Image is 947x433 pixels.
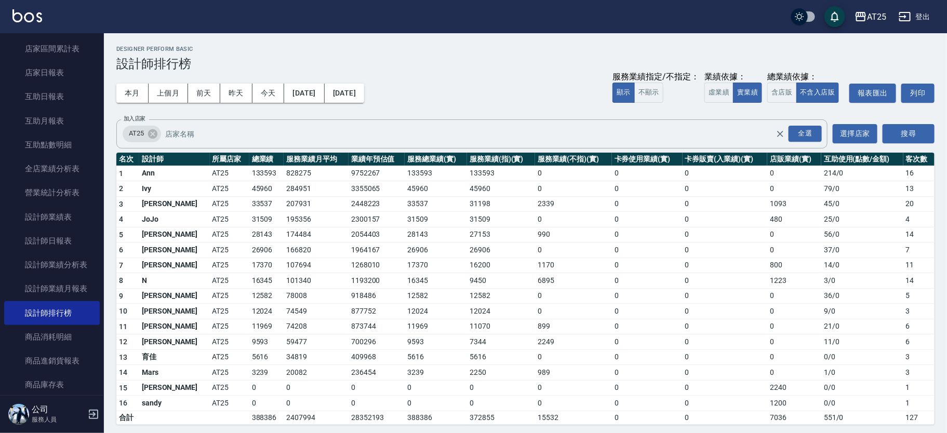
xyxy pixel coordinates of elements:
td: [PERSON_NAME] [139,288,210,304]
td: 990 [535,227,611,242]
td: 0 [405,380,467,396]
span: 14 [119,368,128,376]
td: 0 [612,304,683,319]
button: 顯示 [612,83,635,103]
h2: Designer Perform Basic [116,46,935,52]
th: 名次 [116,153,139,166]
td: 45960 [249,181,284,197]
td: 9752267 [349,166,405,181]
td: 918486 [349,288,405,304]
td: 0 [284,380,349,396]
a: 互助日報表 [4,85,100,109]
td: 166820 [284,242,349,258]
button: [DATE] [284,84,324,103]
td: 1 [903,396,935,411]
button: 不顯示 [634,83,663,103]
div: 總業績依據： [767,72,844,83]
td: [PERSON_NAME] [139,380,210,396]
td: 3 [903,365,935,381]
td: [PERSON_NAME] [139,242,210,258]
a: 設計師業績分析表 [4,253,100,277]
td: 74208 [284,319,349,334]
td: 0 [767,334,821,350]
td: 899 [535,319,611,334]
th: 店販業績(實) [767,153,821,166]
td: 0 [612,349,683,365]
div: 服務業績指定/不指定： [612,72,699,83]
span: 9 [119,292,123,300]
td: 9593 [249,334,284,350]
td: 0 [612,288,683,304]
td: 1964167 [349,242,405,258]
td: 0 [683,319,768,334]
td: 0 / 0 [821,349,903,365]
td: 0 [683,212,768,227]
td: 873744 [349,319,405,334]
td: 2250 [467,365,535,381]
td: 0 [612,334,683,350]
td: 409968 [349,349,405,365]
span: 11 [119,322,128,331]
button: 本月 [116,84,149,103]
td: 27153 [467,227,535,242]
td: AT25 [210,227,249,242]
td: 3239 [405,365,467,381]
td: 0 [683,166,768,181]
td: 0 [612,242,683,258]
td: 480 [767,212,821,227]
button: 搜尋 [883,124,935,143]
td: N [139,273,210,289]
a: 全店業績分析表 [4,157,100,181]
td: 56 / 0 [821,227,903,242]
td: 0 [683,396,768,411]
td: 0 [767,227,821,242]
td: 17370 [249,258,284,273]
button: save [824,6,845,27]
td: 0 [467,396,535,411]
button: 選擇店家 [833,124,877,143]
td: AT25 [210,380,249,396]
td: AT25 [210,273,249,289]
span: 4 [119,215,123,223]
button: 虛業績 [704,83,733,103]
td: 12024 [249,304,284,319]
td: AT25 [210,396,249,411]
td: 12582 [467,288,535,304]
a: 設計師業績表 [4,205,100,229]
td: 16345 [405,273,467,289]
td: 36 / 0 [821,288,903,304]
td: 700296 [349,334,405,350]
a: 店家區間累計表 [4,37,100,61]
td: 11969 [405,319,467,334]
td: 6 [903,334,935,350]
td: 74549 [284,304,349,319]
td: 0 [467,380,535,396]
td: 1 [903,380,935,396]
td: AT25 [210,304,249,319]
th: 總業績 [249,153,284,166]
td: 0 [535,396,611,411]
div: 業績依據： [704,72,762,83]
td: 1170 [535,258,611,273]
td: sandy [139,396,210,411]
button: 昨天 [220,84,252,103]
button: 報表匯出 [849,84,896,103]
td: 14 / 0 [821,258,903,273]
td: AT25 [210,166,249,181]
td: AT25 [210,258,249,273]
td: 207931 [284,196,349,212]
td: 0 [612,380,683,396]
th: 設計師 [139,153,210,166]
td: 3 [903,304,935,319]
td: 26906 [467,242,535,258]
a: 設計師排行榜 [4,301,100,325]
td: 2249 [535,334,611,350]
th: 服務總業績(實) [405,153,467,166]
th: 服務業績月平均 [284,153,349,166]
th: 業績年預估值 [349,153,405,166]
th: 卡券使用業績(實) [612,153,683,166]
td: 9450 [467,273,535,289]
td: 133593 [405,166,467,181]
span: 12 [119,337,128,346]
button: 前天 [188,84,220,103]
